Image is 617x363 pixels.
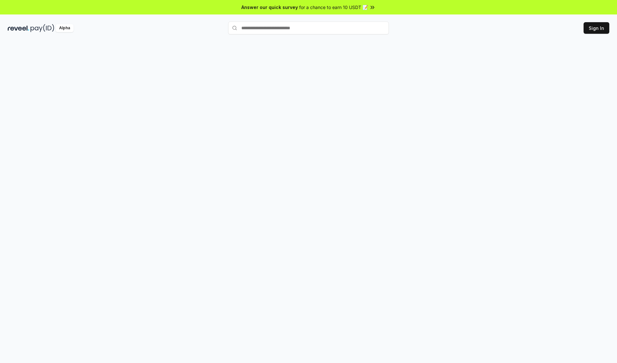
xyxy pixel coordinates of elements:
img: reveel_dark [8,24,29,32]
span: for a chance to earn 10 USDT 📝 [299,4,368,11]
span: Answer our quick survey [241,4,298,11]
button: Sign In [584,22,609,34]
div: Alpha [56,24,74,32]
img: pay_id [31,24,54,32]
